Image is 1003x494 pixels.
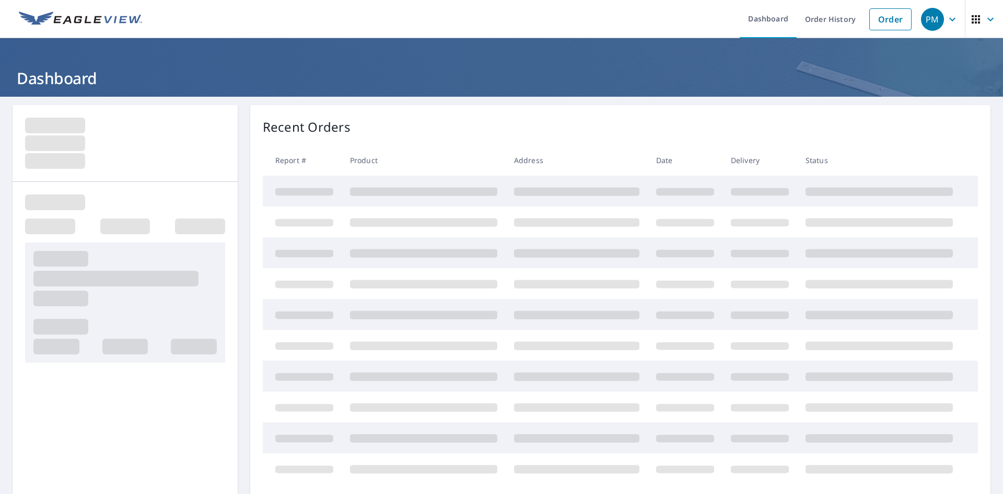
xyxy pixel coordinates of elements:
th: Product [342,145,506,176]
img: EV Logo [19,12,142,27]
a: Order [869,8,912,30]
th: Date [648,145,722,176]
p: Recent Orders [263,118,351,136]
th: Address [506,145,648,176]
h1: Dashboard [13,67,990,89]
div: PM [921,8,944,31]
th: Delivery [722,145,797,176]
th: Report # [263,145,342,176]
th: Status [797,145,961,176]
